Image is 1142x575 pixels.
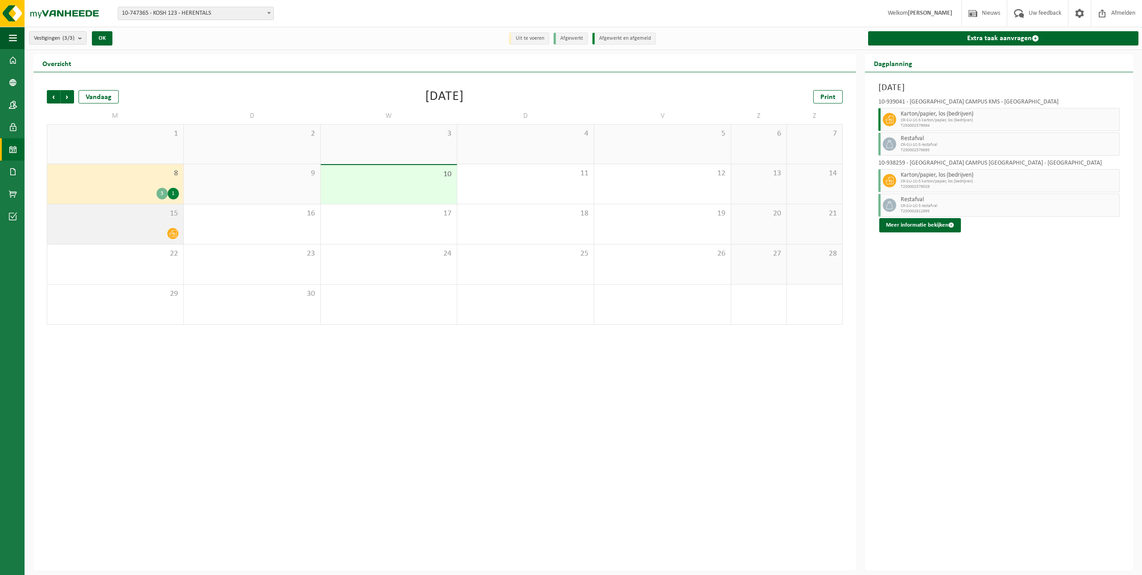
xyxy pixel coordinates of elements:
span: 15 [52,209,179,219]
span: 7 [791,129,838,139]
button: Vestigingen(3/3) [29,31,87,45]
span: 8 [52,169,179,178]
span: 29 [52,289,179,299]
strong: [PERSON_NAME] [908,10,952,17]
span: 22 [52,249,179,259]
span: 19 [599,209,726,219]
span: CR-SU-1C-5 karton/papier, los (bedrijven) [901,118,1117,123]
span: 30 [188,289,316,299]
span: 11 [462,169,589,178]
td: D [184,108,321,124]
h2: Overzicht [33,54,80,72]
span: 1 [52,129,179,139]
span: 3 [325,129,453,139]
span: 28 [791,249,838,259]
span: T250002612995 [901,209,1117,214]
h2: Dagplanning [865,54,921,72]
span: 24 [325,249,453,259]
td: M [47,108,184,124]
span: CR-SU-1C-5 restafval [901,142,1117,148]
span: 14 [791,169,838,178]
div: [DATE] [425,90,464,103]
span: 18 [462,209,589,219]
span: 23 [188,249,316,259]
span: 13 [736,169,782,178]
span: 21 [791,209,838,219]
span: 4 [462,129,589,139]
span: 10 [325,170,453,179]
td: D [457,108,594,124]
span: 26 [599,249,726,259]
li: Afgewerkt [554,33,588,45]
td: Z [787,108,843,124]
td: Z [731,108,787,124]
div: 10-938259 - [GEOGRAPHIC_DATA] CAMPUS [GEOGRAPHIC_DATA] - [GEOGRAPHIC_DATA] [878,160,1120,169]
li: Afgewerkt en afgemeld [592,33,656,45]
span: 2 [188,129,316,139]
span: T250002579694 [901,123,1117,128]
button: OK [92,31,112,46]
span: 17 [325,209,453,219]
span: CR-SU-1C-5 karton/papier, los (bedrijven) [901,179,1117,184]
span: T250002579695 [901,148,1117,153]
count: (3/3) [62,35,74,41]
span: 5 [599,129,726,139]
td: W [321,108,458,124]
span: 27 [736,249,782,259]
span: Vorige [47,90,60,103]
li: Uit te voeren [509,33,549,45]
h3: [DATE] [878,81,1120,95]
span: T250002579029 [901,184,1117,190]
span: CR-SU-1C-5 restafval [901,203,1117,209]
span: Karton/papier, los (bedrijven) [901,111,1117,118]
div: Vandaag [79,90,119,103]
a: Print [813,90,843,103]
span: 20 [736,209,782,219]
span: Karton/papier, los (bedrijven) [901,172,1117,179]
span: 6 [736,129,782,139]
span: Restafval [901,196,1117,203]
span: 10-747365 - KOSH 123 - HERENTALS [118,7,274,20]
div: 3 [157,188,168,199]
span: 12 [599,169,726,178]
button: Meer informatie bekijken [879,218,961,232]
a: Extra taak aanvragen [868,31,1138,46]
span: Print [820,94,836,101]
span: 10-747365 - KOSH 123 - HERENTALS [118,7,273,20]
span: Restafval [901,135,1117,142]
span: 9 [188,169,316,178]
span: Volgende [61,90,74,103]
span: 16 [188,209,316,219]
td: V [594,108,731,124]
span: Vestigingen [34,32,74,45]
div: 1 [168,188,179,199]
div: 10-939041 - [GEOGRAPHIC_DATA] CAMPUS KMS - [GEOGRAPHIC_DATA] [878,99,1120,108]
span: 25 [462,249,589,259]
